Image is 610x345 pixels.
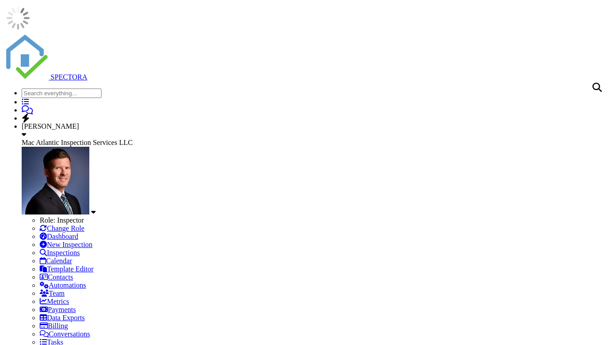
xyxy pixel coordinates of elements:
a: Team [40,289,65,297]
a: Change Role [40,224,84,232]
img: loading-93afd81d04378562ca97960a6d0abf470c8f8241ccf6a1b4da771bf876922d1b.gif [4,4,32,33]
a: New Inspection [40,241,92,248]
a: Conversations [40,330,90,338]
a: Billing [40,322,68,330]
span: Role: Inspector [40,216,84,224]
img: jeff_mcfarland_headshot.jpeg [22,147,89,214]
a: Data Exports [40,314,85,322]
a: Inspections [40,249,80,256]
a: Metrics [40,298,69,305]
a: Calendar [40,257,72,265]
a: Dashboard [40,233,78,240]
span: SPECTORA [51,73,88,81]
a: Contacts [40,273,73,281]
a: Automations [40,281,86,289]
input: Search everything... [22,89,102,98]
a: Payments [40,306,76,313]
a: SPECTORA [4,73,88,81]
a: Template Editor [40,265,93,273]
div: [PERSON_NAME] [22,122,606,131]
div: Mac Atlantic Inspection Services LLC [22,139,606,147]
img: The Best Home Inspection Software - Spectora [4,34,49,79]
